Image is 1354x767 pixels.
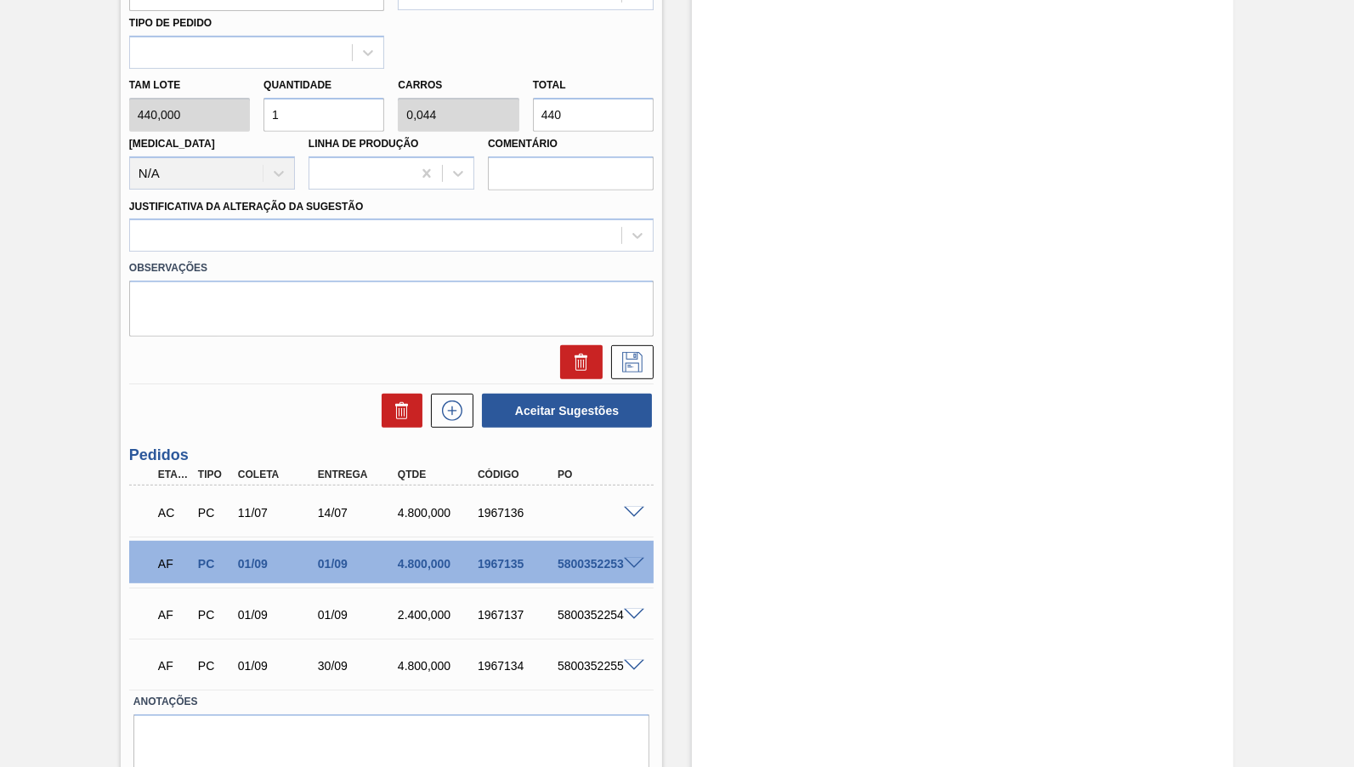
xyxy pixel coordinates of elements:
[488,132,654,156] label: Comentário
[552,345,603,379] div: Excluir Sugestão
[158,659,190,673] p: AF
[158,557,190,571] p: AF
[129,446,654,464] h3: Pedidos
[314,469,402,480] div: Entrega
[194,608,234,622] div: Pedido de Compra
[154,596,194,633] div: Aguardando Faturamento
[398,79,442,91] label: Carros
[473,392,654,429] div: Aceitar Sugestões
[394,469,482,480] div: Qtde
[309,138,419,150] label: Linha de Produção
[473,608,562,622] div: 1967137
[482,394,652,428] button: Aceitar Sugestões
[129,17,212,29] label: Tipo de pedido
[422,394,473,428] div: Nova sugestão
[533,79,566,91] label: Total
[553,659,642,673] div: 5800352255
[473,659,562,673] div: 1967134
[314,557,402,571] div: 01/09/2025
[194,469,234,480] div: Tipo
[234,506,322,520] div: 11/07/2025
[473,506,562,520] div: 1967136
[234,659,322,673] div: 01/09/2025
[553,557,642,571] div: 5800352253
[234,608,322,622] div: 01/09/2025
[154,545,194,582] div: Aguardando Faturamento
[158,608,190,622] p: AF
[234,557,322,571] div: 01/09/2025
[394,608,482,622] div: 2.400,000
[473,469,562,480] div: Código
[314,608,402,622] div: 01/09/2025
[194,506,234,520] div: Pedido de Compra
[394,557,482,571] div: 4.800,000
[154,494,194,531] div: Aguardando Composição de Carga
[553,469,642,480] div: PO
[194,659,234,673] div: Pedido de Compra
[473,557,562,571] div: 1967135
[133,690,649,714] label: Anotações
[394,506,482,520] div: 4.800,000
[263,79,331,91] label: Quantidade
[314,506,402,520] div: 14/07/2025
[154,469,194,480] div: Etapa
[154,647,194,685] div: Aguardando Faturamento
[194,557,234,571] div: Pedido de Compra
[394,659,482,673] div: 4.800,000
[603,345,654,379] div: Salvar Sugestão
[129,73,250,98] label: Tam lote
[373,394,422,428] div: Excluir Sugestões
[314,659,402,673] div: 30/09/2025
[129,256,654,281] label: Observações
[129,201,364,213] label: Justificativa da Alteração da Sugestão
[234,469,322,480] div: Coleta
[129,138,215,150] label: [MEDICAL_DATA]
[158,506,190,520] p: AC
[553,608,642,622] div: 5800352254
